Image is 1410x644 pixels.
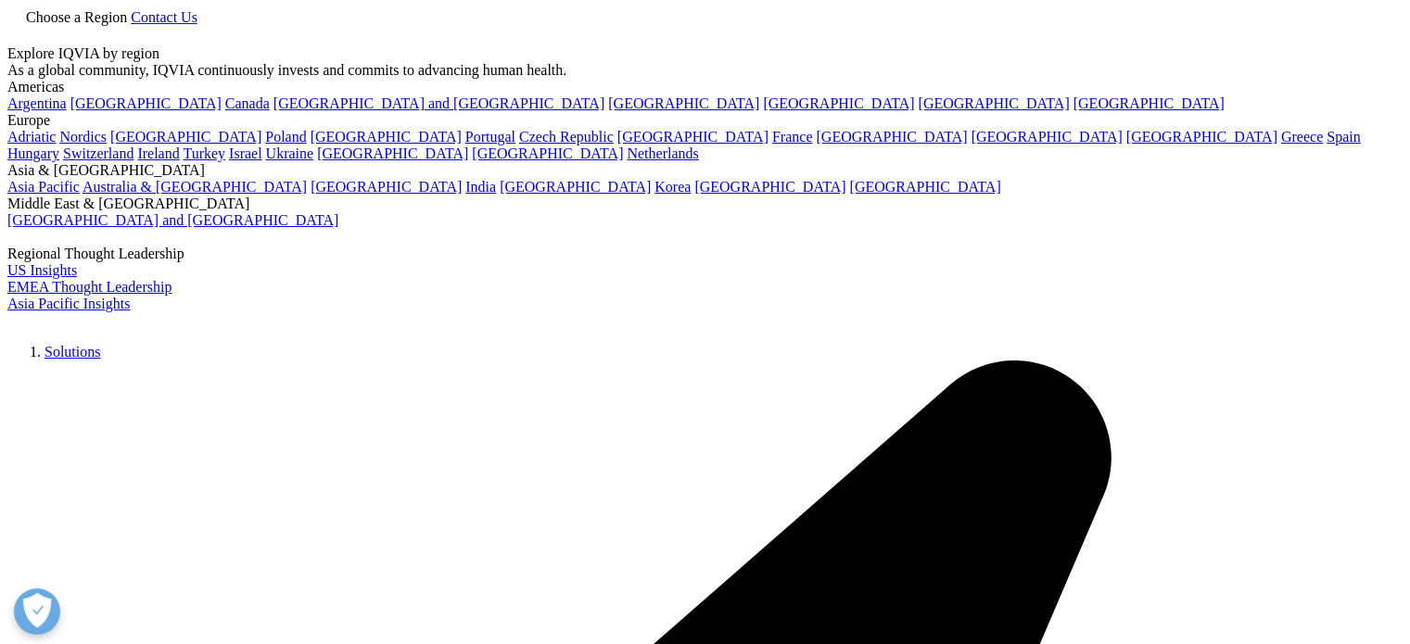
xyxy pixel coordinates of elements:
[7,112,1403,129] div: Europe
[850,179,1001,195] a: [GEOGRAPHIC_DATA]
[7,162,1403,179] div: Asia & [GEOGRAPHIC_DATA]
[273,95,604,111] a: [GEOGRAPHIC_DATA] and [GEOGRAPHIC_DATA]
[1327,129,1360,145] a: Spain
[465,129,515,145] a: Portugal
[7,296,130,311] a: Asia Pacific Insights
[225,95,270,111] a: Canada
[1281,129,1323,145] a: Greece
[311,179,462,195] a: [GEOGRAPHIC_DATA]
[311,129,462,145] a: [GEOGRAPHIC_DATA]
[7,246,1403,262] div: Regional Thought Leadership
[26,9,127,25] span: Choose a Region
[265,129,306,145] a: Poland
[70,95,222,111] a: [GEOGRAPHIC_DATA]
[7,262,77,278] a: US Insights
[7,79,1403,95] div: Americas
[472,145,623,161] a: [GEOGRAPHIC_DATA]
[500,179,651,195] a: [GEOGRAPHIC_DATA]
[63,145,133,161] a: Switzerland
[7,145,59,161] a: Hungary
[110,129,261,145] a: [GEOGRAPHIC_DATA]
[7,279,171,295] a: EMEA Thought Leadership
[229,145,262,161] a: Israel
[1073,95,1225,111] a: [GEOGRAPHIC_DATA]
[7,45,1403,62] div: Explore IQVIA by region
[654,179,691,195] a: Korea
[14,588,60,635] button: Open Preferences
[317,145,468,161] a: [GEOGRAPHIC_DATA]
[44,344,100,360] a: Solutions
[772,129,813,145] a: France
[137,145,179,161] a: Ireland
[59,129,107,145] a: Nordics
[83,179,307,195] a: Australia & [GEOGRAPHIC_DATA]
[465,179,496,195] a: India
[183,145,225,161] a: Turkey
[7,212,338,228] a: [GEOGRAPHIC_DATA] and [GEOGRAPHIC_DATA]
[694,179,845,195] a: [GEOGRAPHIC_DATA]
[266,145,314,161] a: Ukraine
[627,145,698,161] a: Netherlands
[763,95,914,111] a: [GEOGRAPHIC_DATA]
[131,9,197,25] a: Contact Us
[617,129,769,145] a: [GEOGRAPHIC_DATA]
[919,95,1070,111] a: [GEOGRAPHIC_DATA]
[1126,129,1277,145] a: [GEOGRAPHIC_DATA]
[972,129,1123,145] a: [GEOGRAPHIC_DATA]
[7,179,80,195] a: Asia Pacific
[817,129,968,145] a: [GEOGRAPHIC_DATA]
[7,196,1403,212] div: Middle East & [GEOGRAPHIC_DATA]
[7,129,56,145] a: Adriatic
[7,95,67,111] a: Argentina
[7,62,1403,79] div: As a global community, IQVIA continuously invests and commits to advancing human health.
[608,95,759,111] a: [GEOGRAPHIC_DATA]
[519,129,614,145] a: Czech Republic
